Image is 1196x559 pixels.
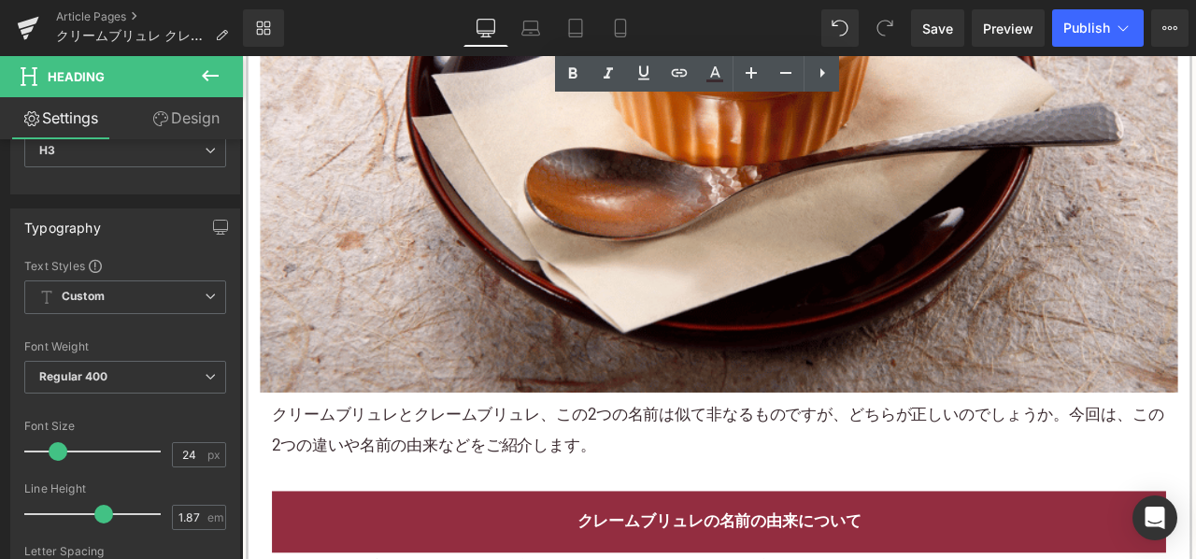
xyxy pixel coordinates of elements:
[24,545,226,558] div: Letter Spacing
[125,97,247,139] a: Design
[207,511,223,523] span: em
[508,9,553,47] a: Laptop
[39,143,55,157] b: H3
[463,9,508,47] a: Desktop
[24,258,226,273] div: Text Styles
[24,209,101,236] div: Typography
[983,19,1033,38] span: Preview
[553,9,598,47] a: Tablet
[36,408,1095,479] p: クリームブリュレとクレームブリュレ、この2つの名前は似て非なるものですが、どちらが正しいのでしょうか。今回は、この2つの違いや名前の由来などをご紹介します。
[207,449,223,461] span: px
[56,28,207,43] span: クリームブリュレ クレームブリュレ
[24,420,226,433] div: Font Size
[1132,495,1177,540] div: Open Intercom Messenger
[243,9,284,47] a: New Library
[598,9,643,47] a: Mobile
[821,9,859,47] button: Undo
[56,9,243,24] a: Article Pages
[922,19,953,38] span: Save
[62,289,105,305] b: Custom
[39,369,108,383] b: Regular 400
[866,9,904,47] button: Redo
[24,340,226,353] div: Font Weight
[24,482,226,495] div: Line Height
[1151,9,1189,47] button: More
[1063,21,1110,36] span: Publish
[972,9,1045,47] a: Preview
[48,69,105,84] span: Heading
[1052,9,1144,47] button: Publish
